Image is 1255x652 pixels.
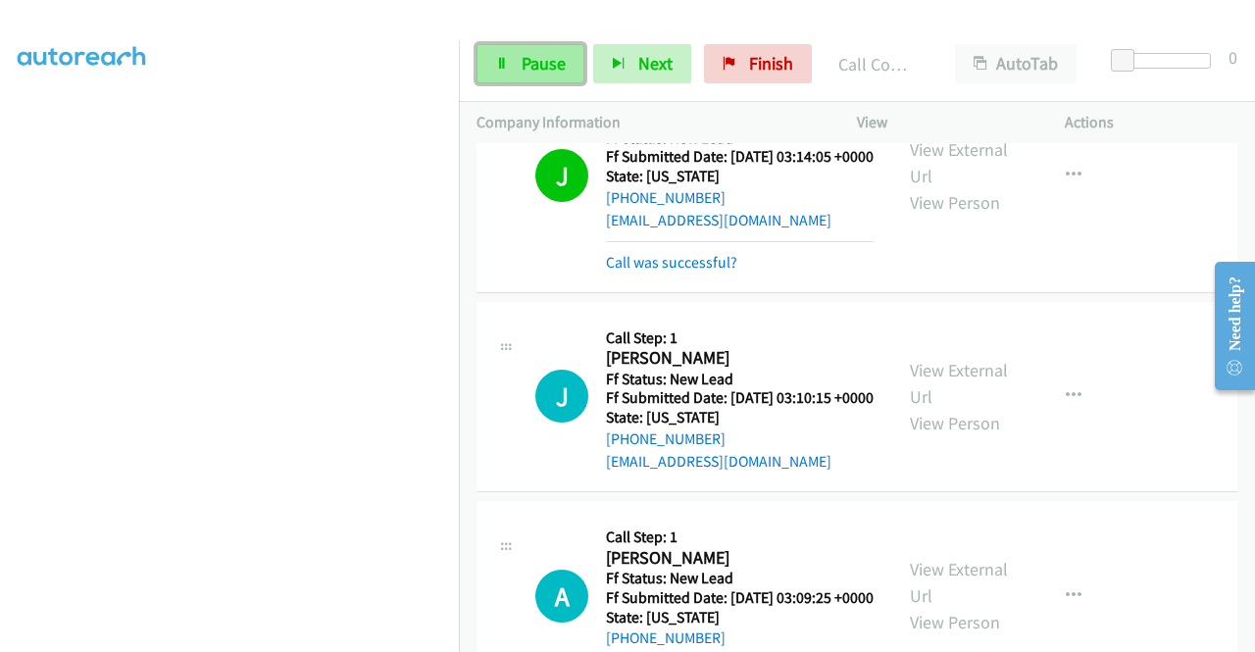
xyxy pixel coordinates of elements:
[1121,53,1211,69] div: Delay between calls (in seconds)
[535,570,588,623] div: The call is yet to be attempted
[606,211,831,229] a: [EMAIL_ADDRESS][DOMAIN_NAME]
[910,191,1000,214] a: View Person
[606,408,874,427] h5: State: [US_STATE]
[522,52,566,75] span: Pause
[749,52,793,75] span: Finish
[535,149,588,202] h1: J
[606,370,874,389] h5: Ff Status: New Lead
[910,138,1008,187] a: View External Url
[606,429,726,448] a: [PHONE_NUMBER]
[606,452,831,471] a: [EMAIL_ADDRESS][DOMAIN_NAME]
[910,611,1000,633] a: View Person
[1229,44,1237,71] div: 0
[910,412,1000,434] a: View Person
[606,167,874,186] h5: State: [US_STATE]
[535,370,588,423] div: The call is yet to be attempted
[606,527,874,547] h5: Call Step: 1
[606,628,726,647] a: [PHONE_NUMBER]
[606,347,874,370] h2: [PERSON_NAME]
[838,51,920,77] p: Call Completed
[606,388,874,408] h5: Ff Submitted Date: [DATE] 03:10:15 +0000
[606,547,874,570] h2: [PERSON_NAME]
[606,188,726,207] a: [PHONE_NUMBER]
[638,52,673,75] span: Next
[535,570,588,623] h1: A
[606,569,874,588] h5: Ff Status: New Lead
[910,359,1008,408] a: View External Url
[910,558,1008,607] a: View External Url
[606,147,874,167] h5: Ff Submitted Date: [DATE] 03:14:05 +0000
[477,44,584,83] a: Pause
[606,328,874,348] h5: Call Step: 1
[1065,111,1237,134] p: Actions
[535,370,588,423] h1: J
[606,253,737,272] a: Call was successful?
[1199,248,1255,404] iframe: Resource Center
[857,111,1029,134] p: View
[606,588,874,608] h5: Ff Submitted Date: [DATE] 03:09:25 +0000
[955,44,1077,83] button: AutoTab
[704,44,812,83] a: Finish
[606,608,874,627] h5: State: [US_STATE]
[477,111,822,134] p: Company Information
[593,44,691,83] button: Next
